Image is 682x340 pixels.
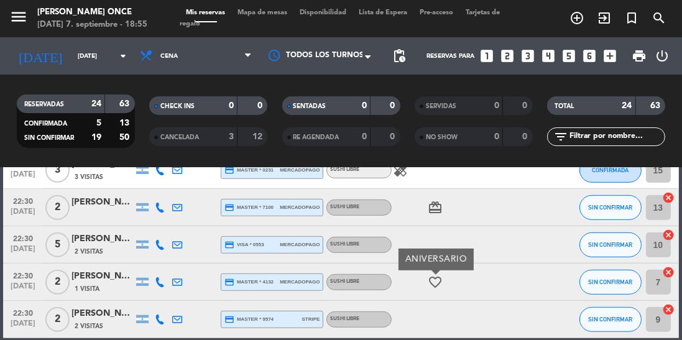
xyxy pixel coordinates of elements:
[71,232,134,246] div: [PERSON_NAME]
[7,231,39,245] span: 22:30
[579,232,642,257] button: SIN CONFIRMAR
[624,11,639,25] i: turned_in_not
[540,48,556,64] i: looks_4
[45,158,70,183] span: 3
[75,321,103,331] span: 2 Visitas
[9,7,28,26] i: menu
[24,121,67,127] span: CONFIRMADA
[494,132,499,141] strong: 0
[160,103,195,109] span: CHECK INS
[91,133,101,142] strong: 19
[7,319,39,334] span: [DATE]
[75,247,103,257] span: 2 Visitas
[479,48,495,64] i: looks_one
[96,119,101,127] strong: 5
[224,165,274,175] span: master * 0231
[24,101,64,108] span: RESERVADAS
[390,132,397,141] strong: 0
[45,270,70,295] span: 2
[588,241,632,248] span: SIN CONFIRMAR
[579,195,642,220] button: SIN CONFIRMAR
[632,48,647,63] span: print
[579,270,642,295] button: SIN CONFIRMAR
[280,166,320,174] span: mercadopago
[426,103,456,109] span: SERVIDAS
[224,240,264,250] span: visa * 0553
[37,6,147,19] div: [PERSON_NAME] Once
[362,132,367,141] strong: 0
[579,158,642,183] button: CONFIRMADA
[224,165,234,175] i: credit_card
[655,48,670,63] i: power_settings_new
[588,204,632,211] span: SIN CONFIRMAR
[7,268,39,282] span: 22:30
[7,305,39,319] span: 22:30
[231,9,293,16] span: Mapa de mesas
[663,229,675,241] i: cancel
[71,195,134,209] div: [PERSON_NAME]
[353,9,413,16] span: Lista de Espera
[119,133,132,142] strong: 50
[494,101,499,110] strong: 0
[160,53,178,60] span: Cena
[224,203,234,213] i: credit_card
[652,11,666,25] i: search
[330,204,359,209] span: Sushi libre
[229,101,234,110] strong: 0
[499,48,515,64] i: looks_two
[413,9,459,16] span: Pre-acceso
[555,103,574,109] span: TOTAL
[390,101,397,110] strong: 0
[520,48,536,64] i: looks_3
[293,103,326,109] span: SENTADAS
[224,315,234,324] i: credit_card
[652,37,673,75] div: LOG OUT
[426,134,458,140] span: NO SHOW
[330,316,359,321] span: Sushi libre
[9,43,71,69] i: [DATE]
[581,48,597,64] i: looks_6
[280,241,320,249] span: mercadopago
[224,315,274,324] span: master * 9574
[592,167,629,173] span: CONFIRMADA
[257,101,265,110] strong: 0
[24,135,74,141] span: SIN CONFIRMAR
[45,307,70,332] span: 2
[45,195,70,220] span: 2
[426,53,474,60] span: Reservas para
[160,134,199,140] span: CANCELADA
[569,11,584,25] i: add_circle_outline
[7,208,39,222] span: [DATE]
[588,278,632,285] span: SIN CONFIRMAR
[293,134,339,140] span: RE AGENDADA
[330,167,359,172] span: Sushi libre
[7,170,39,185] span: [DATE]
[597,11,612,25] i: exit_to_app
[224,277,274,287] span: master * 4132
[622,101,632,110] strong: 24
[224,240,234,250] i: credit_card
[280,278,320,286] span: mercadopago
[561,48,577,64] i: looks_5
[9,7,28,30] button: menu
[71,269,134,283] div: [PERSON_NAME]
[392,48,407,63] span: pending_actions
[588,316,632,323] span: SIN CONFIRMAR
[293,9,353,16] span: Disponibilidad
[75,284,99,294] span: 1 Visita
[522,101,530,110] strong: 0
[229,132,234,141] strong: 3
[399,249,474,270] div: ANIVERSARIO
[428,275,443,290] i: favorite_border
[330,279,359,284] span: Sushi libre
[224,277,234,287] i: credit_card
[663,266,675,278] i: cancel
[286,50,364,62] span: Todos los turnos
[91,99,101,108] strong: 24
[224,203,274,213] span: master * 7100
[280,203,320,211] span: mercadopago
[568,130,665,144] input: Filtrar por nombre...
[116,48,131,63] i: arrow_drop_down
[45,232,70,257] span: 5
[75,172,103,182] span: 3 Visitas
